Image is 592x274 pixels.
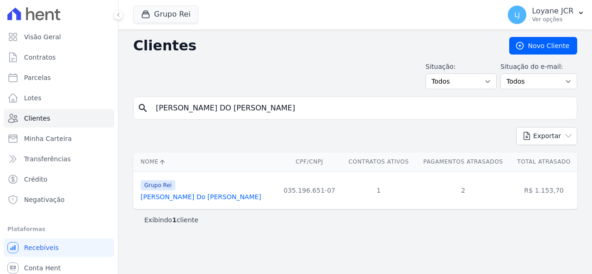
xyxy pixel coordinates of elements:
[24,93,42,103] span: Lotes
[133,152,277,171] th: Nome
[24,243,59,252] span: Recebíveis
[133,6,198,23] button: Grupo Rei
[141,180,175,190] span: Grupo Rei
[416,152,511,171] th: Pagamentos Atrasados
[342,171,416,209] td: 1
[24,73,51,82] span: Parcelas
[4,48,114,67] a: Contratos
[514,12,520,18] span: LJ
[4,68,114,87] a: Parcelas
[4,238,114,257] a: Recebíveis
[24,154,71,164] span: Transferências
[4,129,114,148] a: Minha Carteira
[4,170,114,189] a: Crédito
[7,224,111,235] div: Plataformas
[24,32,61,42] span: Visão Geral
[416,171,511,209] td: 2
[144,215,198,225] p: Exibindo cliente
[150,99,573,117] input: Buscar por nome, CPF ou e-mail
[172,216,177,224] b: 1
[4,150,114,168] a: Transferências
[500,2,592,28] button: LJ Loyane JCR Ver opções
[509,37,577,55] a: Novo Cliente
[24,195,65,204] span: Negativação
[511,152,577,171] th: Total Atrasado
[137,103,148,114] i: search
[4,28,114,46] a: Visão Geral
[141,193,261,201] a: [PERSON_NAME] Do [PERSON_NAME]
[277,171,342,209] td: 035.196.651-07
[277,152,342,171] th: CPF/CNPJ
[24,53,55,62] span: Contratos
[24,175,48,184] span: Crédito
[500,62,577,72] label: Situação do e-mail:
[342,152,416,171] th: Contratos Ativos
[532,6,573,16] p: Loyane JCR
[24,263,61,273] span: Conta Hent
[4,190,114,209] a: Negativação
[4,109,114,128] a: Clientes
[4,89,114,107] a: Lotes
[24,134,72,143] span: Minha Carteira
[425,62,497,72] label: Situação:
[133,37,494,54] h2: Clientes
[24,114,50,123] span: Clientes
[516,127,577,145] button: Exportar
[532,16,573,23] p: Ver opções
[511,171,577,209] td: R$ 1.153,70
